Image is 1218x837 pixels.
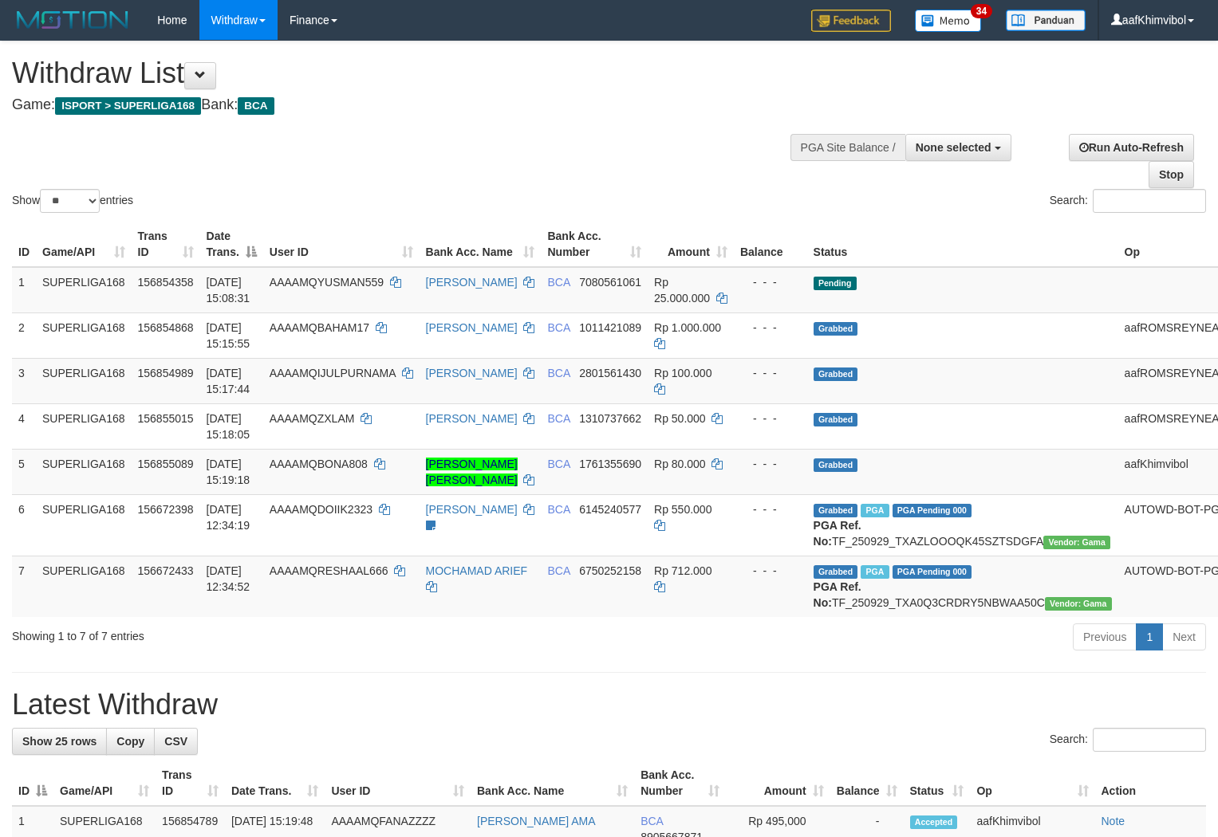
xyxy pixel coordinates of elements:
span: Rp 1.000.000 [654,321,721,334]
a: [PERSON_NAME] [426,503,518,516]
span: Rp 712.000 [654,564,711,577]
th: Game/API: activate to sort column ascending [36,222,132,267]
span: Copy 6750252158 to clipboard [579,564,641,577]
span: BCA [641,815,663,827]
b: PGA Ref. No: [814,519,861,548]
a: CSV [154,728,198,755]
span: Show 25 rows [22,735,97,748]
span: Copy 6145240577 to clipboard [579,503,641,516]
td: SUPERLIGA168 [36,494,132,556]
span: [DATE] 12:34:19 [207,503,250,532]
td: SUPERLIGA168 [36,403,132,449]
img: panduan.png [1006,10,1086,31]
a: Show 25 rows [12,728,107,755]
div: Showing 1 to 7 of 7 entries [12,622,495,644]
span: AAAAMQYUSMAN559 [270,276,384,289]
span: Vendor URL: https://trx31.1velocity.biz [1045,597,1112,611]
h1: Latest Withdraw [12,689,1206,721]
th: Date Trans.: activate to sort column ascending [225,760,325,806]
td: TF_250929_TXAZLOOOQK45SZTSDGFA [807,494,1118,556]
span: BCA [547,503,570,516]
input: Search: [1093,728,1206,752]
span: AAAAMQIJULPURNAMA [270,367,396,379]
th: Bank Acc. Name: activate to sort column ascending [420,222,542,267]
span: Pending [814,277,857,290]
td: 2 [12,312,36,358]
a: 1 [1136,623,1163,650]
span: AAAAMQZXLAM [270,412,355,425]
a: Note [1102,815,1125,827]
th: Bank Acc. Number: activate to sort column ascending [634,760,726,806]
span: Copy 1310737662 to clipboard [579,412,641,425]
b: PGA Ref. No: [814,580,861,609]
span: Rp 100.000 [654,367,711,379]
span: Copy 1761355690 to clipboard [579,458,641,470]
span: CSV [164,735,187,748]
span: Marked by aafsoycanthlai [861,565,889,579]
span: Rp 50.000 [654,412,706,425]
span: Rp 25.000.000 [654,276,710,305]
img: Feedback.jpg [811,10,891,32]
th: Status [807,222,1118,267]
th: Bank Acc. Name: activate to sort column ascending [471,760,634,806]
span: Grabbed [814,413,858,426]
span: 156854989 [138,367,194,379]
td: 7 [12,556,36,617]
h4: Game: Bank: [12,97,796,113]
span: 156672398 [138,503,194,516]
th: Trans ID: activate to sort column ascending [132,222,200,267]
span: BCA [547,458,570,470]
span: BCA [547,564,570,577]
span: AAAAMQBAHAM17 [270,321,369,334]
td: 3 [12,358,36,403]
a: Next [1162,623,1206,650]
span: Vendor URL: https://trx31.1velocity.biz [1043,536,1110,549]
th: Status: activate to sort column ascending [904,760,971,806]
span: 156855089 [138,458,194,470]
th: Balance [734,222,807,267]
th: ID [12,222,36,267]
span: Rp 80.000 [654,458,706,470]
a: [PERSON_NAME] [426,367,518,379]
td: TF_250929_TXA0Q3CRDRY5NBWAA50C [807,556,1118,617]
th: Amount: activate to sort column ascending [648,222,734,267]
h1: Withdraw List [12,57,796,89]
span: Rp 550.000 [654,503,711,516]
div: - - - [740,411,801,426]
th: Game/API: activate to sort column ascending [53,760,156,806]
span: Grabbed [814,504,858,517]
th: Action [1095,760,1207,806]
div: - - - [740,274,801,290]
span: None selected [916,141,991,154]
span: BCA [547,412,570,425]
a: [PERSON_NAME] [426,321,518,334]
td: 5 [12,449,36,494]
th: Bank Acc. Number: activate to sort column ascending [541,222,648,267]
span: Grabbed [814,565,858,579]
span: [DATE] 15:15:55 [207,321,250,350]
td: 6 [12,494,36,556]
span: [DATE] 15:18:05 [207,412,250,441]
a: [PERSON_NAME] AMA [477,815,596,827]
td: SUPERLIGA168 [36,312,132,358]
td: SUPERLIGA168 [36,267,132,313]
th: User ID: activate to sort column ascending [263,222,420,267]
div: PGA Site Balance / [790,134,905,161]
input: Search: [1093,189,1206,213]
label: Search: [1050,189,1206,213]
span: Copy [116,735,144,748]
a: [PERSON_NAME] [PERSON_NAME] [426,458,518,486]
a: Run Auto-Refresh [1069,134,1194,161]
span: Copy 2801561430 to clipboard [579,367,641,379]
a: [PERSON_NAME] [426,412,518,425]
th: Balance: activate to sort column ascending [830,760,904,806]
span: [DATE] 15:19:18 [207,458,250,486]
a: Previous [1073,623,1137,650]
span: Accepted [910,815,958,829]
span: ISPORT > SUPERLIGA168 [55,97,201,115]
span: Copy 1011421089 to clipboard [579,321,641,334]
td: 1 [12,267,36,313]
span: BCA [547,367,570,379]
a: MOCHAMAD ARIEF [426,564,528,577]
span: PGA Pending [893,504,972,517]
